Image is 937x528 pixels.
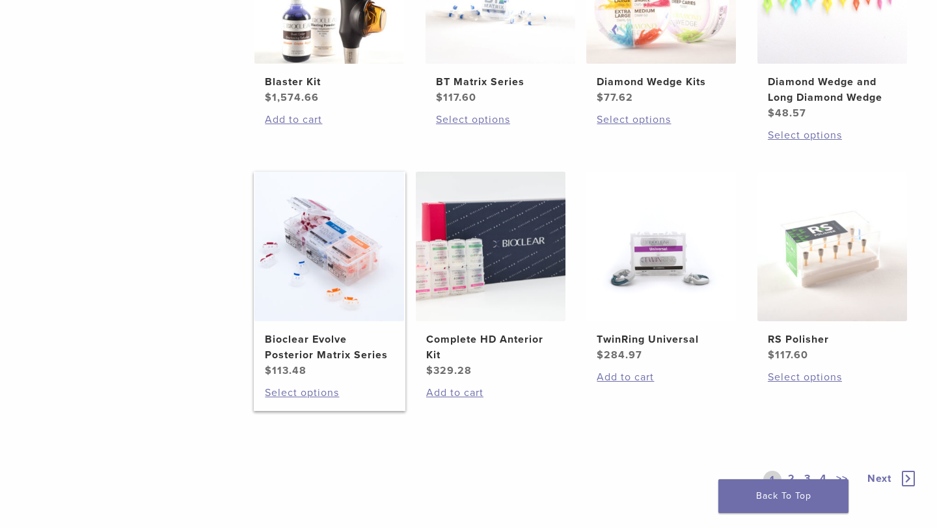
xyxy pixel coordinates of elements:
[834,471,850,489] a: >>
[768,349,775,362] span: $
[768,332,897,347] h2: RS Polisher
[265,91,319,104] bdi: 1,574.66
[265,112,394,127] a: Add to cart: “Blaster Kit”
[768,369,897,385] a: Select options for “RS Polisher”
[265,364,306,377] bdi: 113.48
[265,332,394,363] h2: Bioclear Evolve Posterior Matrix Series
[718,479,849,513] a: Back To Top
[597,74,726,90] h2: Diamond Wedge Kits
[265,91,272,104] span: $
[265,364,272,377] span: $
[436,91,443,104] span: $
[768,74,897,105] h2: Diamond Wedge and Long Diamond Wedge
[597,112,726,127] a: Select options for “Diamond Wedge Kits”
[416,172,565,321] img: Complete HD Anterior Kit
[597,369,726,385] a: Add to cart: “TwinRing Universal”
[867,472,891,485] span: Next
[597,91,604,104] span: $
[757,172,908,363] a: RS PolisherRS Polisher $117.60
[768,107,806,120] bdi: 48.57
[254,172,405,378] a: Bioclear Evolve Posterior Matrix SeriesBioclear Evolve Posterior Matrix Series $113.48
[768,349,808,362] bdi: 117.60
[415,172,567,378] a: Complete HD Anterior KitComplete HD Anterior Kit $329.28
[426,332,555,363] h2: Complete HD Anterior Kit
[586,172,736,321] img: TwinRing Universal
[265,385,394,401] a: Select options for “Bioclear Evolve Posterior Matrix Series”
[426,364,472,377] bdi: 329.28
[597,91,633,104] bdi: 77.62
[254,172,404,321] img: Bioclear Evolve Posterior Matrix Series
[768,107,775,120] span: $
[586,172,737,363] a: TwinRing UniversalTwinRing Universal $284.97
[436,91,476,104] bdi: 117.60
[436,74,565,90] h2: BT Matrix Series
[597,332,726,347] h2: TwinRing Universal
[763,471,781,489] a: 1
[597,349,642,362] bdi: 284.97
[436,112,565,127] a: Select options for “BT Matrix Series”
[768,127,897,143] a: Select options for “Diamond Wedge and Long Diamond Wedge”
[597,349,604,362] span: $
[785,471,798,489] a: 2
[757,172,907,321] img: RS Polisher
[265,74,394,90] h2: Blaster Kit
[817,471,830,489] a: 4
[426,364,433,377] span: $
[426,385,555,401] a: Add to cart: “Complete HD Anterior Kit”
[802,471,813,489] a: 3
